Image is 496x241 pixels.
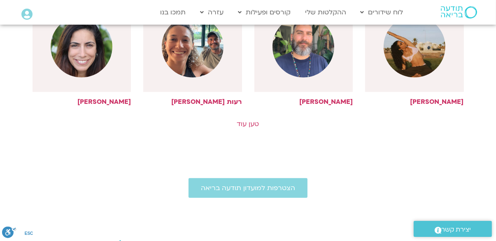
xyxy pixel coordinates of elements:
[254,2,353,106] a: [PERSON_NAME]
[365,98,464,106] h6: [PERSON_NAME]
[143,2,242,106] a: רעות [PERSON_NAME]
[143,98,242,106] h6: רעות [PERSON_NAME]
[441,6,477,18] img: תודעה בריאה
[201,184,295,192] span: הצטרפות למועדון תודעה בריאה
[162,16,224,78] img: %D7%A8%D7%A2%D7%95%D7%AA-%D7%95%D7%90%D7%95%D7%9C%D7%99-%D7%A2%D7%9E%D7%95%D7%93-%D7%9E%D7%A8%D7%...
[196,5,228,20] a: עזרה
[365,2,464,106] a: [PERSON_NAME]
[51,16,112,78] img: %D7%99%D7%95%D7%91%D7%9C-%D7%94%D7%A8%D7%99-%D7%A2%D7%9E%D7%95%D7%93-%D7%9E%D7%A8%D7%A6%D7%94.jpeg
[301,5,350,20] a: ההקלטות שלי
[189,178,307,198] a: הצטרפות למועדון תודעה בריאה
[442,224,471,235] span: יצירת קשר
[33,98,131,106] h6: [PERSON_NAME]
[156,5,190,20] a: תמכו בנו
[234,5,295,20] a: קורסים ופעילות
[414,221,492,237] a: יצירת קשר
[384,16,445,78] img: WhatsApp-Image-2025-06-20-at-15.00.59.jpeg
[33,2,131,106] a: [PERSON_NAME]
[237,119,259,129] a: טען עוד
[272,16,334,78] img: %D7%A9%D7%99%D7%9E%D7%99-%D7%A7%D7%A8%D7%99%D7%99%D7%96%D7%9E%D7%9F-%D7%91%D7%A1%D7%99%D7%A1.jpeg
[254,98,353,106] h6: [PERSON_NAME]
[356,5,408,20] a: לוח שידורים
